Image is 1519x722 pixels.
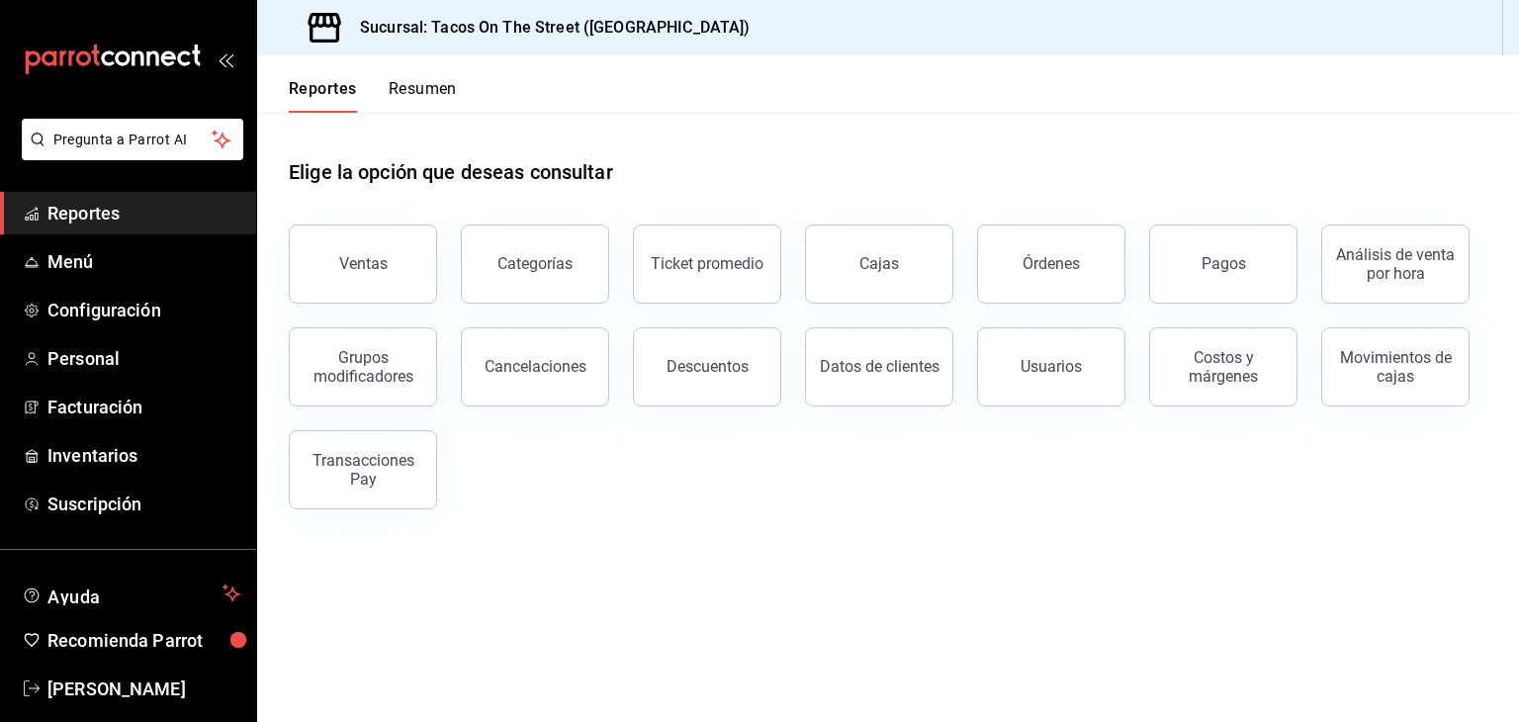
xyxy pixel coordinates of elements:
[1021,357,1082,376] div: Usuarios
[805,327,953,406] button: Datos de clientes
[289,225,437,304] button: Ventas
[1149,225,1297,304] button: Pagos
[805,225,953,304] button: Cajas
[289,79,457,113] div: navigation tabs
[339,254,388,273] div: Ventas
[289,327,437,406] button: Grupos modificadores
[1149,327,1297,406] button: Costos y márgenes
[47,200,240,226] span: Reportes
[289,157,613,187] h1: Elige la opción que deseas consultar
[47,582,215,605] span: Ayuda
[651,254,763,273] div: Ticket promedio
[47,394,240,420] span: Facturación
[1202,254,1246,273] div: Pagos
[302,451,424,489] div: Transacciones Pay
[497,254,573,273] div: Categorías
[289,430,437,509] button: Transacciones Pay
[47,627,240,654] span: Recomienda Parrot
[977,327,1125,406] button: Usuarios
[485,357,586,376] div: Cancelaciones
[820,357,939,376] div: Datos de clientes
[461,225,609,304] button: Categorías
[633,327,781,406] button: Descuentos
[47,491,240,517] span: Suscripción
[1023,254,1080,273] div: Órdenes
[859,254,899,273] div: Cajas
[289,79,357,113] button: Reportes
[22,119,243,160] button: Pregunta a Parrot AI
[302,348,424,386] div: Grupos modificadores
[47,345,240,372] span: Personal
[461,327,609,406] button: Cancelaciones
[344,16,750,40] h3: Sucursal: Tacos On The Street ([GEOGRAPHIC_DATA])
[1334,245,1457,283] div: Análisis de venta por hora
[633,225,781,304] button: Ticket promedio
[47,248,240,275] span: Menú
[218,51,233,67] button: open_drawer_menu
[667,357,749,376] div: Descuentos
[47,297,240,323] span: Configuración
[47,676,240,702] span: [PERSON_NAME]
[14,143,243,164] a: Pregunta a Parrot AI
[1162,348,1285,386] div: Costos y márgenes
[1321,327,1470,406] button: Movimientos de cajas
[977,225,1125,304] button: Órdenes
[1334,348,1457,386] div: Movimientos de cajas
[47,442,240,469] span: Inventarios
[1321,225,1470,304] button: Análisis de venta por hora
[389,79,457,113] button: Resumen
[53,130,213,150] span: Pregunta a Parrot AI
